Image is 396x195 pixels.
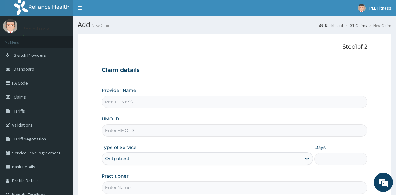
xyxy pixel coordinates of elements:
a: Claims [350,23,367,28]
input: Enter Name [102,181,367,194]
label: Provider Name [102,87,136,94]
p: Step 1 of 2 [102,43,367,50]
img: User Image [358,4,366,12]
a: Online [22,35,37,39]
span: PEE Fitness [369,5,391,11]
span: Tariffs [14,108,25,114]
h1: Add [78,21,391,29]
li: New Claim [367,23,391,28]
a: Dashboard [319,23,343,28]
label: HMO ID [102,116,119,122]
span: Switch Providers [14,52,46,58]
label: Type of Service [102,144,137,151]
h3: Claim details [102,67,367,74]
label: Days [314,144,326,151]
span: Tariff Negotiation [14,136,46,142]
p: PEE Fitness [22,26,50,31]
small: New Claim [90,23,111,28]
input: Enter HMO ID [102,124,367,137]
img: User Image [3,19,17,33]
label: Practitioner [102,173,129,179]
span: Claims [14,94,26,100]
span: Dashboard [14,66,34,72]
